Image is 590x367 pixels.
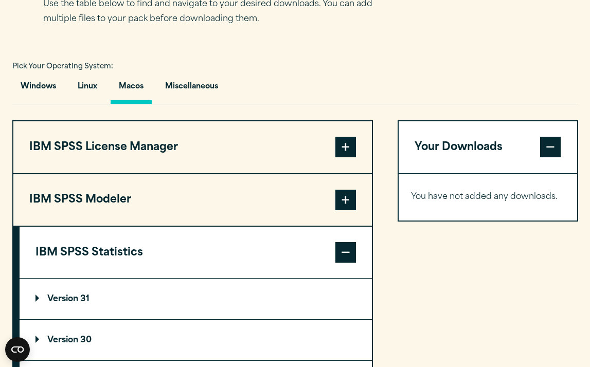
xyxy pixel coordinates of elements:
button: Your Downloads [399,121,577,173]
button: Open CMP widget [5,337,30,362]
button: Miscellaneous [157,75,226,104]
p: Version 30 [35,336,92,344]
p: Version 31 [35,295,90,303]
summary: Version 30 [20,320,372,360]
svg: CookieBot Widget Icon [5,337,30,362]
button: IBM SPSS Statistics [20,227,372,278]
summary: Version 31 [20,279,372,319]
button: IBM SPSS License Manager [13,121,372,173]
button: IBM SPSS Modeler [13,174,372,226]
button: Windows [12,75,64,104]
button: Macos [111,75,152,104]
div: CookieBot Widget Contents [5,337,30,362]
span: Pick Your Operating System: [12,63,113,70]
p: You have not added any downloads. [411,190,564,205]
button: Linux [69,75,105,104]
div: Your Downloads [399,173,577,221]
